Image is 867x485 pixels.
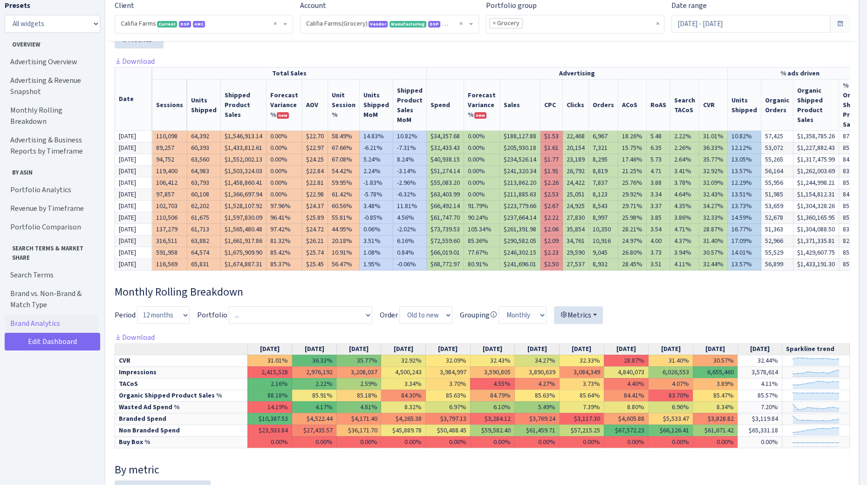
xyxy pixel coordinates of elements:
[266,131,302,142] td: 0.00%
[793,154,839,166] td: $1,317,475.99
[793,201,839,212] td: $1,304,328.26
[369,21,388,27] span: Vendor
[277,112,289,119] span: new
[427,189,464,201] td: $63,403.99
[728,154,761,166] td: 13.05%
[302,154,328,166] td: $24.25
[500,201,540,212] td: $223,779.66
[328,236,360,247] td: 20.18%
[618,189,647,201] td: 29.92%
[393,166,427,177] td: -3.14%
[5,131,98,161] a: Advertising & Business Reports by Timeframe
[670,201,699,212] td: 4.35%
[393,154,427,166] td: 8.24%
[5,284,98,314] a: Brand vs. Non-Brand & Match Type
[152,189,187,201] td: 97,857
[489,18,523,28] li: Grocery
[442,21,454,27] span: AMC
[589,131,618,142] td: 6,967
[460,310,497,321] label: Grouping
[670,177,699,189] td: 3.78%
[699,236,728,247] td: 31.40%
[115,15,293,33] span: Califia Farms <span class="badge badge-success">Current</span><span class="badge badge-primary">D...
[380,310,398,321] label: Order
[563,177,589,189] td: 24,422
[656,19,659,28] span: Remove all items
[761,131,793,142] td: 57,425
[152,166,187,177] td: 119,400
[427,224,464,236] td: $73,739.53
[302,189,328,201] td: $22.98
[464,154,500,166] td: 0.00%
[728,142,761,154] td: 12.12%
[115,154,152,166] td: [DATE]
[647,224,670,236] td: 3.54
[618,142,647,154] td: 15.75%
[464,80,500,131] th: Spend Forecast Variance %
[500,177,540,189] td: $213,862.20
[761,142,793,154] td: 53,072
[540,224,563,236] td: $2.06
[427,201,464,212] td: $66,492.14
[464,212,500,224] td: 90.24%
[193,21,205,27] span: AMC
[152,201,187,212] td: 102,703
[464,224,500,236] td: 105.34%
[5,164,97,177] span: By ASIN
[647,236,670,247] td: 4.00
[266,154,302,166] td: 0.00%
[273,19,277,28] span: Remove all items
[266,236,302,247] td: 81.32%
[464,177,500,189] td: 0.00%
[589,236,618,247] td: 10,916
[5,240,97,262] span: Search Terms & Market Share
[670,236,699,247] td: 4.37%
[589,224,618,236] td: 10,350
[500,236,540,247] td: $290,582.05
[459,19,463,28] span: Remove all items
[647,201,670,212] td: 3.37
[221,189,266,201] td: $1,366,697.94
[618,212,647,224] td: 25.98%
[427,166,464,177] td: $51,274.14
[152,224,187,236] td: 137,279
[563,189,589,201] td: 25,051
[197,310,227,321] label: Portfolio
[302,224,328,236] td: $24.72
[187,131,221,142] td: 64,392
[761,80,793,131] th: Organic Orders
[187,142,221,154] td: 60,393
[540,189,563,201] td: $2.53
[474,112,486,119] span: new
[221,177,266,189] td: $1,458,860.41
[728,131,761,142] td: 10.82%
[115,67,152,131] th: Date
[618,166,647,177] td: 21.25%
[761,212,793,224] td: 52,678
[728,236,761,247] td: 17.09%
[302,80,328,131] th: AOV
[647,189,670,201] td: 3.34
[152,212,187,224] td: 110,506
[647,212,670,224] td: 3.85
[5,199,98,218] a: Revenue by Timeframe
[360,166,393,177] td: 2.24%
[670,189,699,201] td: 4.64%
[699,177,728,189] td: 32.09%
[266,166,302,177] td: 0.00%
[393,236,427,247] td: 6.16%
[427,212,464,224] td: $61,747.70
[464,166,500,177] td: 0.00%
[563,212,589,224] td: 27,830
[328,154,360,166] td: 67.08%
[5,218,98,236] a: Portfolio Comparison
[152,80,187,131] th: Sessions
[589,189,618,201] td: 8,123
[389,21,426,27] span: Manufacturing
[464,189,500,201] td: 0.00%
[393,201,427,212] td: 11.81%
[266,212,302,224] td: 96.41%
[540,131,563,142] td: $1.53
[761,154,793,166] td: 55,265
[360,131,393,142] td: 14.83%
